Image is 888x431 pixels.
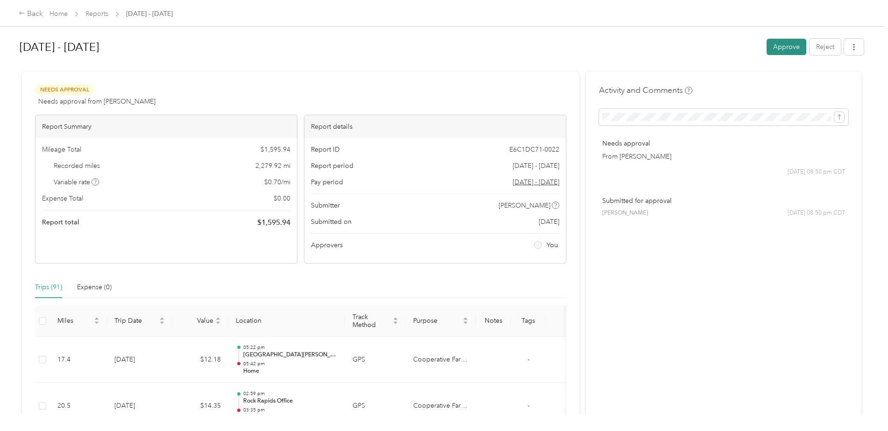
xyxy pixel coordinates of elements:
[77,282,112,292] div: Expense (0)
[311,145,340,154] span: Report ID
[243,367,338,375] p: Home
[513,161,559,171] span: [DATE] - [DATE]
[463,316,468,321] span: caret-up
[311,161,353,171] span: Report period
[243,361,338,367] p: 05:42 pm
[243,413,338,422] p: [PERSON_NAME], [GEOGRAPHIC_DATA]
[513,177,559,187] span: Go to pay period
[159,320,165,326] span: caret-down
[180,317,213,325] span: Value
[243,407,338,413] p: 03:35 pm
[42,217,79,227] span: Report total
[42,145,81,154] span: Mileage Total
[85,10,108,18] a: Reports
[311,177,343,187] span: Pay period
[602,196,845,206] p: Submitted for approval
[602,152,845,161] p: From [PERSON_NAME]
[499,201,550,210] span: [PERSON_NAME]
[54,177,99,187] span: Variable rate
[413,317,461,325] span: Purpose
[463,320,468,326] span: caret-down
[406,383,476,430] td: Cooperative Farmers Elevator (CFE)
[476,306,511,337] th: Notes
[406,337,476,383] td: Cooperative Farmers Elevator (CFE)
[243,397,338,405] p: Rock Rapids Office
[19,8,43,20] div: Back
[54,161,100,171] span: Recorded miles
[511,306,546,337] th: Tags
[35,282,62,292] div: Trips (91)
[311,201,340,210] span: Submitter
[159,316,165,321] span: caret-up
[243,351,338,359] p: [GEOGRAPHIC_DATA][PERSON_NAME], [GEOGRAPHIC_DATA]
[345,337,406,383] td: GPS
[243,344,338,351] p: 05:22 pm
[539,217,559,227] span: [DATE]
[35,115,297,138] div: Report Summary
[528,355,529,363] span: -
[393,320,398,326] span: caret-down
[767,39,806,55] button: Approve
[599,84,692,96] h4: Activity and Comments
[215,316,221,321] span: caret-up
[38,97,155,106] span: Needs approval from [PERSON_NAME]
[215,320,221,326] span: caret-down
[243,390,338,397] p: 02:59 pm
[20,36,760,58] h1: Sep 1 - 30, 2025
[35,84,94,95] span: Needs Approval
[345,306,406,337] th: Track Method
[509,145,559,154] span: E6C1DC71-0022
[406,306,476,337] th: Purpose
[264,177,290,187] span: $ 0.70 / mi
[345,383,406,430] td: GPS
[94,320,99,326] span: caret-down
[274,194,290,203] span: $ 0.00
[257,217,290,228] span: $ 1,595.94
[172,306,228,337] th: Value
[42,194,83,203] span: Expense Total
[810,39,841,55] button: Reject
[352,313,391,329] span: Track Method
[528,402,529,410] span: -
[311,217,352,227] span: Submitted on
[788,209,845,217] span: [DATE] 08:50 pm CDT
[788,168,845,176] span: [DATE] 08:50 pm CDT
[57,317,92,325] span: Miles
[172,337,228,383] td: $12.18
[255,161,290,171] span: 2,279.92 mi
[126,9,173,19] span: [DATE] - [DATE]
[50,306,107,337] th: Miles
[393,316,398,321] span: caret-up
[547,240,558,250] span: You
[304,115,566,138] div: Report details
[50,337,107,383] td: 17.4
[172,383,228,430] td: $14.35
[261,145,290,154] span: $ 1,595.94
[107,337,172,383] td: [DATE]
[311,240,343,250] span: Approvers
[602,139,845,148] p: Needs approval
[107,383,172,430] td: [DATE]
[107,306,172,337] th: Trip Date
[228,306,345,337] th: Location
[602,209,648,217] span: [PERSON_NAME]
[50,383,107,430] td: 20.5
[114,317,157,325] span: Trip Date
[836,379,888,431] iframe: Everlance-gr Chat Button Frame
[94,316,99,321] span: caret-up
[49,10,68,18] a: Home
